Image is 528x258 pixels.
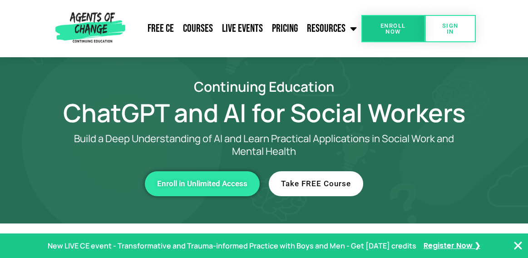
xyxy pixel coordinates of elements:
a: Pricing [267,17,302,40]
a: Live Events [217,17,267,40]
span: Take FREE Course [281,180,351,188]
h1: ChatGPT and AI for Social Workers [23,102,505,123]
span: SIGN IN [439,23,461,35]
nav: Menu [128,17,361,40]
a: Courses [178,17,217,40]
span: Enroll Now [376,23,410,35]
p: Build a Deep Understanding of AI and Learn Practical Applications in Social Work and Mental Health [59,132,469,158]
span: Enroll in Unlimited Access [157,180,247,188]
h2: Continuing Education [23,80,505,93]
a: Take FREE Course [269,171,363,196]
p: New LIVE CE event - Transformative and Trauma-informed Practice with Boys and Men - Get [DATE] cr... [48,239,416,253]
a: Register Now ❯ [424,239,480,253]
a: Enroll Now [361,15,425,42]
a: SIGN IN [425,15,476,42]
button: Close Banner [513,240,523,251]
a: Enroll in Unlimited Access [145,171,260,196]
a: Resources [302,17,361,40]
a: Free CE [143,17,178,40]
